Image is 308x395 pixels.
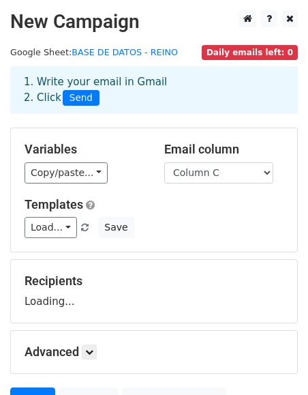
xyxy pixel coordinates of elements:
h5: Advanced [25,345,283,360]
h2: New Campaign [10,10,298,33]
a: Copy/paste... [25,162,108,184]
a: Templates [25,197,83,211]
small: Google Sheet: [10,47,178,57]
h5: Recipients [25,274,283,289]
span: Send [63,90,99,106]
div: Loading... [25,274,283,309]
button: Save [98,217,134,238]
iframe: Chat Widget [240,330,308,395]
a: BASE DE DATOS - REINO [72,47,178,57]
a: Daily emails left: 0 [202,47,298,57]
div: 1. Write your email in Gmail 2. Click [14,74,294,106]
a: Load... [25,217,77,238]
h5: Variables [25,142,144,157]
h5: Email column [164,142,283,157]
span: Daily emails left: 0 [202,45,298,60]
